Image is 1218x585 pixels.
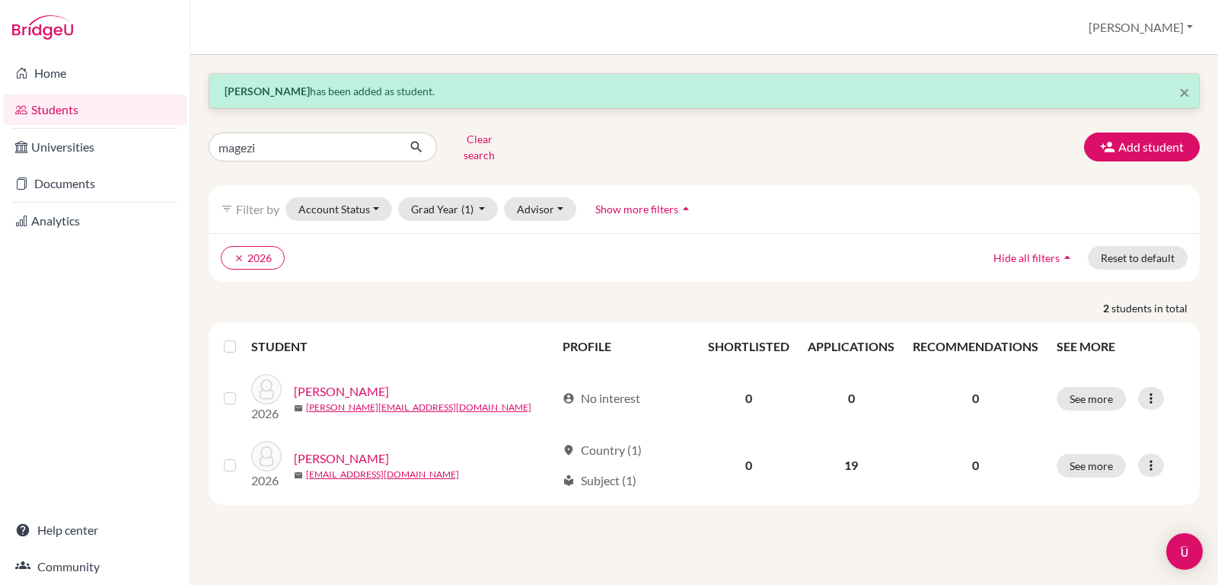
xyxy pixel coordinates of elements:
th: SHORTLISTED [699,328,799,365]
a: [EMAIL_ADDRESS][DOMAIN_NAME] [306,468,459,481]
img: Magezi, Christabel [251,374,282,404]
img: Magezi, Christabel [251,441,282,472]
span: Filter by [236,202,279,216]
span: mail [294,404,303,413]
th: APPLICATIONS [799,328,904,365]
span: mail [294,471,303,480]
p: 2026 [251,404,282,423]
th: PROFILE [553,328,699,365]
button: Show more filtersarrow_drop_up [582,197,706,221]
input: Find student by name... [209,133,397,161]
button: See more [1057,387,1126,411]
span: × [1179,81,1190,103]
button: Add student [1084,133,1200,161]
strong: 2 [1103,300,1111,316]
div: Country (1) [563,441,642,459]
span: location_on [563,444,575,456]
a: Community [3,551,187,582]
p: has been added as student. [225,83,1184,99]
th: STUDENT [251,328,553,365]
span: Show more filters [595,203,678,216]
a: Help center [3,515,187,545]
span: account_circle [563,392,575,404]
div: Open Intercom Messenger [1166,533,1203,570]
strong: [PERSON_NAME] [225,85,310,97]
a: [PERSON_NAME] [294,382,389,401]
td: 19 [799,432,904,499]
a: Analytics [3,206,187,236]
a: [PERSON_NAME] [294,449,389,468]
div: No interest [563,389,640,408]
td: 0 [799,365,904,432]
button: Advisor [504,197,576,221]
td: 0 [699,432,799,499]
button: Clear search [437,127,521,167]
button: [PERSON_NAME] [1082,13,1200,42]
button: See more [1057,454,1126,478]
div: Subject (1) [563,472,636,490]
a: Home [3,58,187,88]
i: arrow_drop_up [678,201,693,216]
button: Grad Year(1) [398,197,499,221]
span: local_library [563,475,575,487]
td: 0 [699,365,799,432]
button: Hide all filtersarrow_drop_up [980,246,1088,270]
img: Bridge-U [12,15,73,40]
i: clear [234,253,244,264]
th: RECOMMENDATIONS [904,328,1047,365]
button: clear2026 [221,246,285,270]
button: Account Status [285,197,392,221]
i: filter_list [221,203,233,215]
p: 2026 [251,472,282,490]
span: (1) [461,203,473,216]
i: arrow_drop_up [1060,250,1075,265]
a: Students [3,94,187,125]
a: Documents [3,168,187,199]
button: Reset to default [1088,246,1188,270]
a: Universities [3,132,187,162]
button: Close [1179,83,1190,101]
span: Hide all filters [993,251,1060,264]
th: SEE MORE [1047,328,1194,365]
span: students in total [1111,300,1200,316]
a: [PERSON_NAME][EMAIL_ADDRESS][DOMAIN_NAME] [306,401,531,414]
p: 0 [913,389,1038,408]
p: 0 [913,456,1038,475]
